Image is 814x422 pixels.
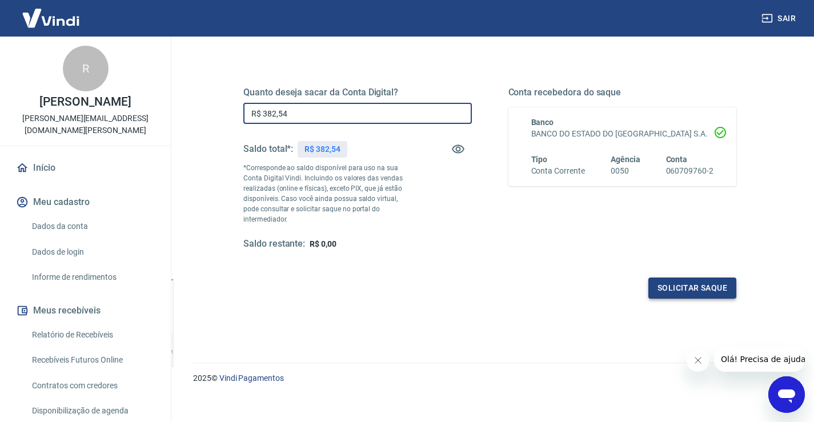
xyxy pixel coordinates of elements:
h5: Saldo restante: [243,238,305,250]
h6: 0050 [611,165,640,177]
h5: Saldo total*: [243,143,293,155]
p: R$ 382,54 [304,143,340,155]
h6: 060709760-2 [666,165,713,177]
h6: Conta Corrente [531,165,585,177]
span: Agência [611,155,640,164]
span: Olá! Precisa de ajuda? [7,8,96,17]
div: Palavras-chave [133,67,183,75]
h5: Quanto deseja sacar da Conta Digital? [243,87,472,98]
span: Banco [531,118,554,127]
button: Sair [759,8,800,29]
div: R [63,46,109,91]
a: Vindi Pagamentos [219,373,284,383]
iframe: Mensagem da empresa [714,347,805,372]
p: *Corresponde ao saldo disponível para uso na sua Conta Digital Vindi. Incluindo os valores das ve... [243,163,415,224]
h5: Conta recebedora do saque [508,87,737,98]
img: Vindi [14,1,88,35]
span: Conta [666,155,688,164]
h6: BANCO DO ESTADO DO [GEOGRAPHIC_DATA] S.A. [531,128,714,140]
div: [PERSON_NAME]: [DOMAIN_NAME] [30,30,163,39]
img: tab_keywords_by_traffic_grey.svg [121,66,130,75]
p: 2025 © [193,372,787,384]
a: Recebíveis Futuros Online [27,348,157,372]
a: Contratos com credores [27,374,157,397]
div: Domínio [60,67,87,75]
a: Informe de rendimentos [27,266,157,289]
a: Dados de login [27,240,157,264]
button: Meu cadastro [14,190,157,215]
img: tab_domain_overview_orange.svg [47,66,57,75]
a: Relatório de Recebíveis [27,323,157,347]
p: [PERSON_NAME][EMAIL_ADDRESS][DOMAIN_NAME][PERSON_NAME] [9,112,162,136]
div: v 4.0.25 [32,18,56,27]
p: [PERSON_NAME] [39,96,131,108]
iframe: Botão para abrir a janela de mensagens [768,376,805,413]
iframe: Fechar mensagem [687,349,709,372]
a: Início [14,155,157,180]
button: Meus recebíveis [14,298,157,323]
img: website_grey.svg [18,30,27,39]
span: R$ 0,00 [310,239,336,248]
span: Tipo [531,155,548,164]
button: Solicitar saque [648,278,736,299]
a: Dados da conta [27,215,157,238]
img: logo_orange.svg [18,18,27,27]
